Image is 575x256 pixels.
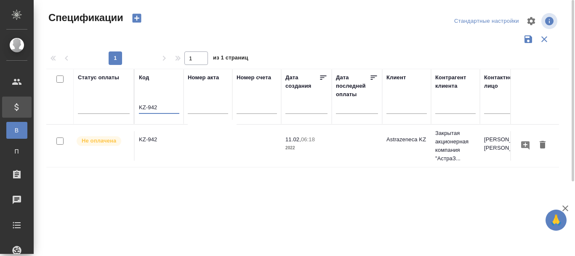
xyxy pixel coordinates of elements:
button: 🙏 [546,210,567,231]
td: [PERSON_NAME] [PERSON_NAME] [480,131,529,161]
div: Контрагент клиента [435,73,476,90]
span: П [11,147,23,156]
div: Дата создания [285,73,319,90]
button: Создать [127,11,147,25]
div: Номер акта [188,73,219,82]
div: Дата последней оплаты [336,73,370,99]
div: Клиент [386,73,406,82]
div: Код [139,73,149,82]
span: Посмотреть информацию [541,13,559,29]
div: split button [452,15,521,28]
a: В [6,122,27,139]
span: Настроить таблицу [521,11,541,31]
p: 11.02, [285,136,301,143]
span: В [11,126,23,135]
button: Удалить [535,137,550,153]
p: 06:18 [301,136,315,143]
a: П [6,143,27,160]
p: Не оплачена [82,137,116,145]
div: Статус оплаты [78,73,119,82]
p: Astrazeneca KZ [386,135,427,144]
p: Закрытая акционерная компания "АстраЗ... [435,129,476,163]
button: Сохранить фильтры [520,31,536,47]
div: Номер счета [237,73,271,82]
span: 🙏 [549,211,563,229]
span: из 1 страниц [213,53,248,65]
button: Сбросить фильтры [536,31,552,47]
span: Спецификации [46,11,123,24]
td: KZ-942 [135,131,184,161]
p: 2022 [285,144,327,152]
div: Контактное лицо [484,73,524,90]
